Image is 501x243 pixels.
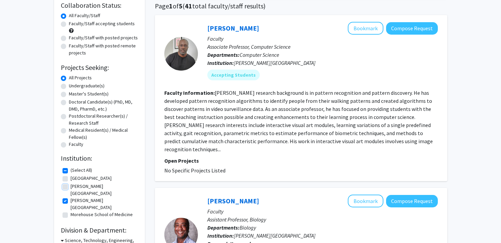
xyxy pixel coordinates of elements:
label: Faculty [69,141,83,148]
b: Departments: [207,51,240,58]
span: No Specific Projects Listed [164,167,225,174]
p: Faculty [207,35,438,43]
h2: Institution: [61,154,138,162]
p: Associate Professor, Computer Science [207,43,438,51]
span: 41 [185,2,192,10]
label: (Select All) [71,167,92,174]
label: Postdoctoral Researcher(s) / Research Staff [69,113,138,127]
label: Faculty/Staff accepting students [69,20,135,27]
span: Computer Science [240,51,279,58]
label: [GEOGRAPHIC_DATA] [71,175,112,182]
label: [PERSON_NAME][GEOGRAPHIC_DATA] [71,197,136,211]
label: [PERSON_NAME][GEOGRAPHIC_DATA] [71,183,136,197]
label: All Faculty/Staff [69,12,100,19]
button: Add Jeffrey Handy to Bookmarks [348,195,383,207]
b: Departments: [207,224,240,231]
label: Morehouse School of Medicine [71,211,133,218]
label: Doctoral Candidate(s) (PhD, MD, DMD, PharmD, etc.) [69,98,138,113]
b: Institution: [207,59,234,66]
p: Faculty [207,207,438,215]
fg-read-more: [PERSON_NAME] research background is in pattern recognition and pattern discovery. He has develop... [164,89,433,153]
b: Faculty Information: [164,89,215,96]
a: [PERSON_NAME] [207,24,259,32]
span: 1 [169,2,173,10]
h2: Projects Seeking: [61,64,138,72]
label: Undergraduate(s) [69,82,105,89]
b: Institution: [207,232,234,239]
h2: Collaboration Status: [61,1,138,9]
p: Assistant Professor, Biology [207,215,438,224]
iframe: Chat [5,213,29,238]
span: Biology [240,224,256,231]
button: Add Amos Johnson Jr. to Bookmarks [348,22,383,35]
span: 5 [179,2,182,10]
button: Compose Request to Amos Johnson Jr. [386,22,438,35]
label: Master's Student(s) [69,90,109,97]
p: Open Projects [164,157,438,165]
h2: Division & Department: [61,226,138,234]
span: [PERSON_NAME][GEOGRAPHIC_DATA] [234,232,316,239]
button: Compose Request to Jeffrey Handy [386,195,438,207]
label: All Projects [69,74,92,81]
mat-chip: Accepting Students [207,70,260,80]
a: [PERSON_NAME] [207,197,259,205]
label: Medical Resident(s) / Medical Fellow(s) [69,127,138,141]
label: Faculty/Staff with posted projects [69,34,138,41]
span: [PERSON_NAME][GEOGRAPHIC_DATA] [234,59,316,66]
h1: Page of ( total faculty/staff results) [155,2,447,10]
label: Faculty/Staff with posted remote projects [69,42,138,56]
